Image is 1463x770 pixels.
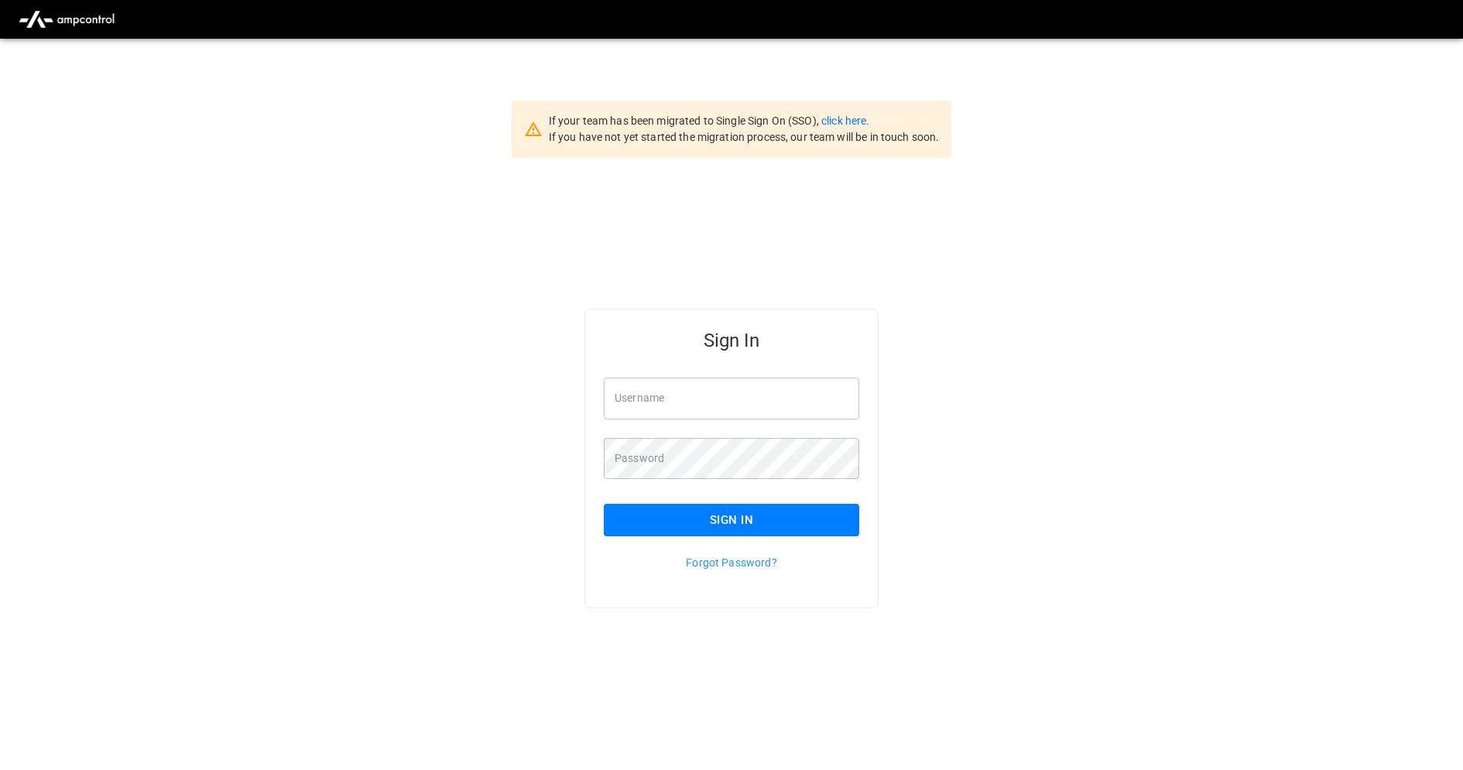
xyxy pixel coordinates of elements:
[604,555,859,570] p: Forgot Password?
[549,115,821,127] span: If your team has been migrated to Single Sign On (SSO),
[549,131,940,143] span: If you have not yet started the migration process, our team will be in touch soon.
[604,504,859,536] button: Sign In
[604,328,859,353] h5: Sign In
[12,5,121,34] img: ampcontrol.io logo
[821,115,869,127] a: click here.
